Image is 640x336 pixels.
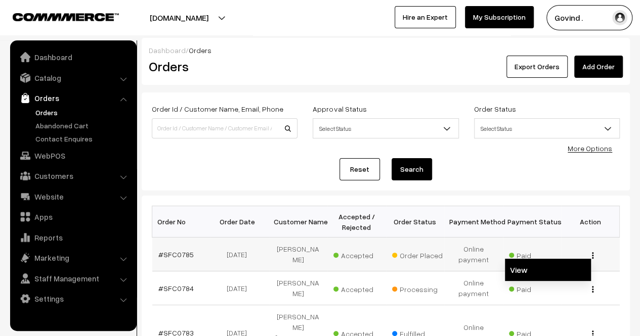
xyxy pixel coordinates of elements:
[506,56,568,78] button: Export Orders
[13,187,133,206] a: Website
[33,133,133,144] a: Contact Enquires
[592,252,593,259] img: Menu
[13,167,133,185] a: Customers
[505,259,591,281] a: View
[13,147,133,165] a: WebPOS
[333,248,384,261] span: Accepted
[568,144,612,153] a: More Options
[210,237,269,271] td: [DATE]
[546,5,632,30] button: Govind .
[313,104,366,114] label: Approval Status
[13,269,133,287] a: Staff Management
[13,89,133,107] a: Orders
[13,249,133,267] a: Marketing
[474,104,516,114] label: Order Status
[444,271,503,305] td: Online payment
[13,208,133,226] a: Apps
[189,46,211,55] span: Orders
[475,120,619,137] span: Select Status
[503,206,562,237] th: Payment Status
[149,46,186,55] a: Dashboard
[13,48,133,66] a: Dashboard
[327,206,386,237] th: Accepted / Rejected
[333,281,384,295] span: Accepted
[574,56,623,78] a: Add Order
[269,271,328,305] td: [PERSON_NAME]
[158,250,194,259] a: #SFC0785
[592,286,593,293] img: Menu
[152,104,283,114] label: Order Id / Customer Name, Email, Phone
[392,248,443,261] span: Order Placed
[395,6,456,28] a: Hire an Expert
[474,118,620,138] span: Select Status
[33,120,133,131] a: Abandoned Cart
[13,290,133,308] a: Settings
[149,59,296,74] h2: Orders
[444,206,503,237] th: Payment Method
[509,281,560,295] span: Paid
[269,206,328,237] th: Customer Name
[13,13,119,21] img: COMMMERCE
[313,118,458,138] span: Select Status
[392,158,432,180] button: Search
[152,206,211,237] th: Order No
[13,228,133,247] a: Reports
[13,10,101,22] a: COMMMERCE
[561,206,620,237] th: Action
[114,5,244,30] button: [DOMAIN_NAME]
[210,271,269,305] td: [DATE]
[444,237,503,271] td: Online payment
[392,281,443,295] span: Processing
[269,237,328,271] td: [PERSON_NAME]
[149,45,623,56] div: /
[465,6,534,28] a: My Subscription
[210,206,269,237] th: Order Date
[158,284,194,293] a: #SFC0784
[612,10,627,25] img: user
[386,206,445,237] th: Order Status
[313,120,458,137] span: Select Status
[339,158,380,180] a: Reset
[509,248,560,261] span: Paid
[33,107,133,118] a: Orders
[13,69,133,87] a: Catalog
[152,118,297,138] input: Order Id / Customer Name / Customer Email / Customer Phone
